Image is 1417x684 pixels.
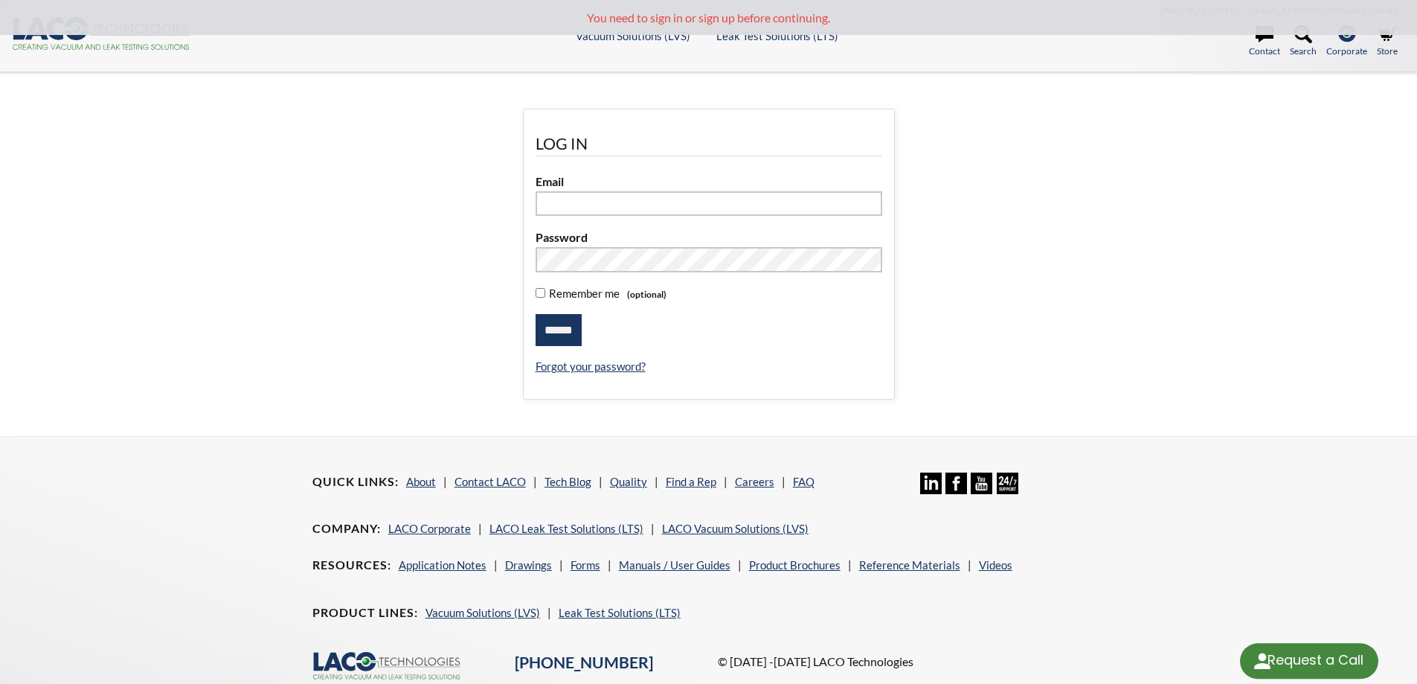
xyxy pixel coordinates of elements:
img: round button [1250,649,1274,673]
a: Videos [979,558,1012,572]
a: Store [1377,25,1398,58]
a: [PHONE_NUMBER] [515,653,653,672]
h4: Company [312,521,381,537]
a: Contact LACO [454,475,526,488]
a: About [406,475,436,488]
input: Remember me [536,288,545,298]
a: LACO Vacuum Solutions (LVS) [662,522,809,535]
span: Remember me [545,287,620,300]
label: Email [536,172,882,191]
a: Forms [571,558,600,572]
h4: Quick Links [312,474,399,490]
a: FAQ [793,475,814,488]
a: Leak Test Solutions (LTS) [559,606,681,619]
a: Application Notes [399,558,486,572]
a: Manuals / User Guides [619,558,730,572]
a: Contact [1249,25,1280,58]
a: Drawings [505,558,552,572]
a: 24/7 Support [997,483,1018,496]
a: Product Brochures [749,558,841,572]
a: Reference Materials [859,558,960,572]
a: LACO Leak Test Solutions (LTS) [489,522,643,535]
a: Search [1290,25,1317,58]
a: Leak Test Solutions (LTS) [716,29,838,42]
p: © [DATE] -[DATE] LACO Technologies [718,652,1105,671]
span: Corporate [1326,44,1367,58]
a: Vacuum Solutions (LVS) [425,606,540,619]
a: Vacuum Solutions (LVS) [576,29,690,42]
img: 24/7 Support Icon [997,473,1018,494]
label: Password [536,228,882,247]
div: Request a Call [1267,643,1363,677]
a: Tech Blog [544,475,591,488]
legend: Log In [536,133,882,156]
a: Quality [610,475,647,488]
a: Find a Rep [666,475,716,488]
div: Request a Call [1240,643,1378,679]
h4: Product Lines [312,605,418,621]
a: Careers [735,475,774,488]
h4: Resources [312,557,391,573]
a: LACO Corporate [388,522,471,535]
a: Forgot your password? [536,359,646,373]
